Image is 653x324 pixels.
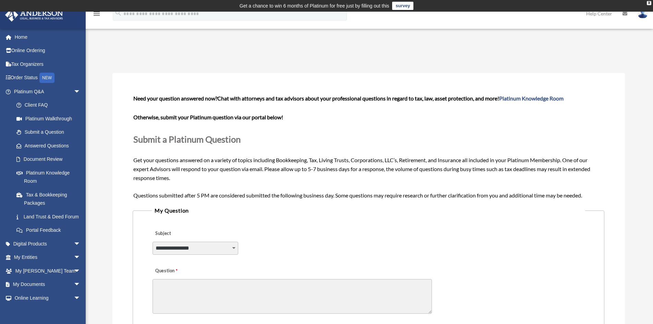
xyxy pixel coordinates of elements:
a: Online Learningarrow_drop_down [5,291,91,305]
a: My Entitiesarrow_drop_down [5,251,91,264]
a: My Documentsarrow_drop_down [5,278,91,291]
span: Get your questions answered on a variety of topics including Bookkeeping, Tax, Living Trusts, Cor... [133,95,603,198]
a: Submit a Question [10,125,87,139]
a: Online Ordering [5,44,91,58]
span: Chat with attorneys and tax advisors about your professional questions in regard to tax, law, ass... [217,95,564,101]
b: Otherwise, submit your Platinum question via our portal below! [133,114,283,120]
div: close [647,1,651,5]
a: Tax & Bookkeeping Packages [10,188,91,210]
span: arrow_drop_down [74,264,87,278]
img: Anderson Advisors Platinum Portal [3,8,65,22]
a: Order StatusNEW [5,71,91,85]
span: arrow_drop_down [74,278,87,292]
span: arrow_drop_down [74,85,87,99]
span: arrow_drop_down [74,291,87,305]
img: User Pic [638,9,648,19]
a: Land Trust & Deed Forum [10,210,91,224]
legend: My Question [152,206,585,215]
a: menu [93,12,101,18]
span: arrow_drop_down [74,237,87,251]
div: Get a chance to win 6 months of Platinum for free just by filling out this [240,2,389,10]
div: NEW [39,73,55,83]
a: Answered Questions [10,139,91,153]
a: Portal Feedback [10,224,91,237]
a: My [PERSON_NAME] Teamarrow_drop_down [5,264,91,278]
span: Submit a Platinum Question [133,134,241,144]
a: Platinum Q&Aarrow_drop_down [5,85,91,98]
i: search [114,9,122,17]
label: Subject [153,229,218,239]
span: Need your question answered now? [133,95,217,101]
span: arrow_drop_down [74,251,87,265]
a: Platinum Knowledge Room [10,166,91,188]
a: Platinum Knowledge Room [499,95,564,101]
a: Platinum Walkthrough [10,112,91,125]
label: Question [153,266,206,276]
a: Digital Productsarrow_drop_down [5,237,91,251]
a: Tax Organizers [5,57,91,71]
a: survey [392,2,413,10]
a: Document Review [10,153,91,166]
a: Client FAQ [10,98,91,112]
a: Home [5,30,91,44]
i: menu [93,10,101,18]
